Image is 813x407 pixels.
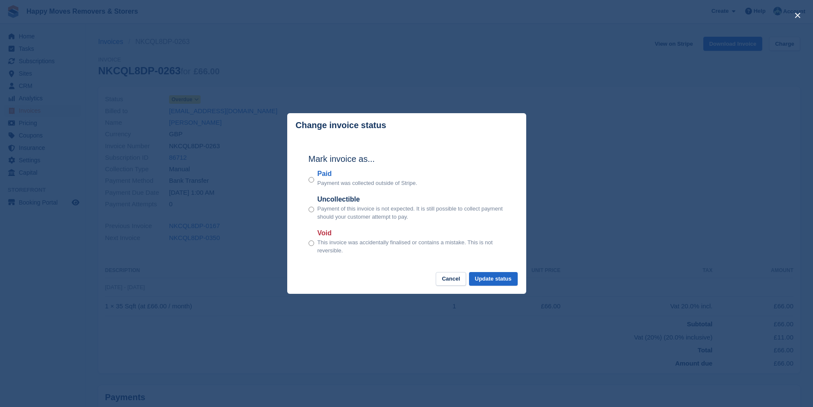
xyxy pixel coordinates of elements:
p: This invoice was accidentally finalised or contains a mistake. This is not reversible. [318,238,505,255]
label: Uncollectible [318,194,505,205]
label: Void [318,228,505,238]
p: Payment was collected outside of Stripe. [318,179,417,187]
label: Paid [318,169,417,179]
h2: Mark invoice as... [309,152,505,165]
p: Change invoice status [296,120,386,130]
button: Cancel [436,272,466,286]
button: close [791,9,804,22]
p: Payment of this invoice is not expected. It is still possible to collect payment should your cust... [318,205,505,221]
button: Update status [469,272,518,286]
